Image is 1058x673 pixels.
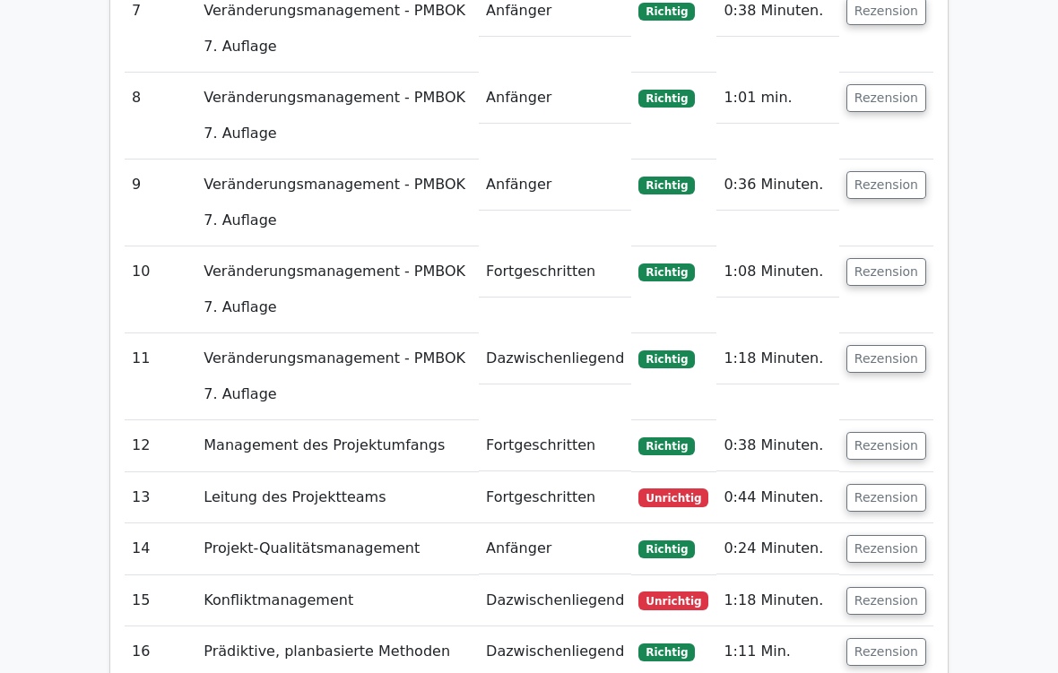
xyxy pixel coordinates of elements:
span: Richtig [638,263,695,281]
span: Richtig [638,437,695,455]
td: 8 [125,73,196,160]
td: 15 [125,575,196,626]
td: Fortgeschritten [479,420,631,471]
td: Fortgeschritten [479,472,631,523]
td: Projekt-Qualitätsmanagement [196,523,479,574]
button: Rezension [846,84,926,112]
button: Rezension [846,258,926,286]
td: Anfänger [479,160,631,211]
td: 0:24 Minuten. [716,523,838,574]
span: Richtig [638,3,695,21]
td: 1:18 Minuten. [716,333,838,384]
span: Unrichtig [638,488,708,506]
td: 14 [125,523,196,574]
button: Rezension [846,587,926,615]
td: Management des Projektumfangs [196,420,479,471]
button: Rezension [846,484,926,512]
td: 0:44 Minuten. [716,472,838,523]
td: Veränderungsmanagement - PMBOK 7. Auflage [196,246,479,333]
td: Anfänger [479,73,631,124]
td: 11 [125,333,196,420]
td: Leitung des Projektteams [196,472,479,523]
span: Richtig [638,643,695,661]
td: 1:01 min. [716,73,838,124]
td: Veränderungsmanagement - PMBOK 7. Auflage [196,73,479,160]
span: Richtig [638,350,695,368]
span: Richtig [638,177,695,194]
td: 1:18 Minuten. [716,575,838,626]
td: Veränderungsmanagement - PMBOK 7. Auflage [196,333,479,420]
button: Rezension [846,171,926,199]
button: Rezension [846,432,926,460]
button: Rezension [846,345,926,373]
td: Veränderungsmanagement - PMBOK 7. Auflage [196,160,479,246]
td: 0:36 Minuten. [716,160,838,211]
td: Fortgeschritten [479,246,631,298]
td: 13 [125,472,196,523]
span: Richtig [638,540,695,558]
td: Anfänger [479,523,631,574]
td: Dazwischenliegend [479,575,631,626]
td: 10 [125,246,196,333]
td: 1:08 Minuten. [716,246,838,298]
td: 12 [125,420,196,471]
span: Richtig [638,90,695,108]
button: Rezension [846,535,926,563]
td: 9 [125,160,196,246]
span: Unrichtig [638,591,708,609]
td: Konfliktmanagement [196,575,479,626]
td: 0:38 Minuten. [716,420,838,471]
button: Rezension [846,638,926,666]
td: Dazwischenliegend [479,333,631,384]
